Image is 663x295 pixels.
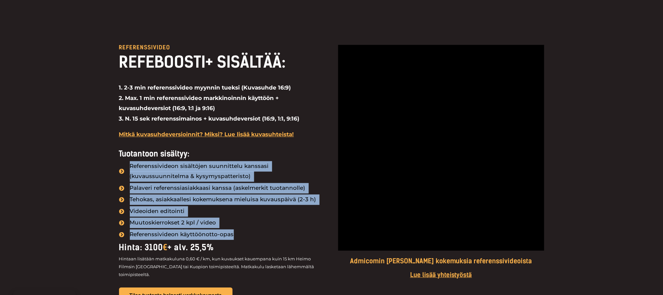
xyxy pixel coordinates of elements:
[119,84,300,122] strong: 1. 2-3 min referenssivideo myynnin tueksi (Kuvasuhde 16:9) 2. Max. 1 min referenssivideo markkino...
[128,194,316,205] span: Tehokas, asiakkaallesi kokemuksena mieluisa kuvauspäivä (2-3 h)
[128,161,325,182] span: Referenssivideon sisältöjen suunnittelu kanssasi (kuvaussuunnitelma & kysymyspatteristo)
[119,255,325,278] p: Hintaan lisätään matkakuluna 0,60 € / km, kun kuvaukset kauempana kuin 15 km Heimo Filmsin [GEOGR...
[119,240,325,255] div: Hinta: 3100 + alv. 25,5%
[410,271,472,279] a: Lue lisää yhteistyöstä
[119,45,325,50] p: Referenssivideo
[338,45,544,251] iframe: vimeo-videosoitin
[163,242,168,252] span: €
[119,131,294,138] a: Mitkä kuvasuhdeversioinnit? Miksi? Lue lisää kuvasuhteista!
[128,229,234,240] span: Referenssivideon käyttöönotto-opas
[128,206,185,217] span: Videoiden editointi
[128,183,305,193] span: Palaveri referenssiasiakkaasi kanssa (askelmerkit tuotannolle)
[338,257,544,265] h5: Admicomin [PERSON_NAME] kokemuksia referenssivideoista
[119,52,325,72] h2: REFEBOOSTI+ SISÄLTÄÄ:
[119,149,325,159] h4: Tuotantoon sisältyy:
[128,218,216,228] span: Muutoskierrokset 2 kpl / video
